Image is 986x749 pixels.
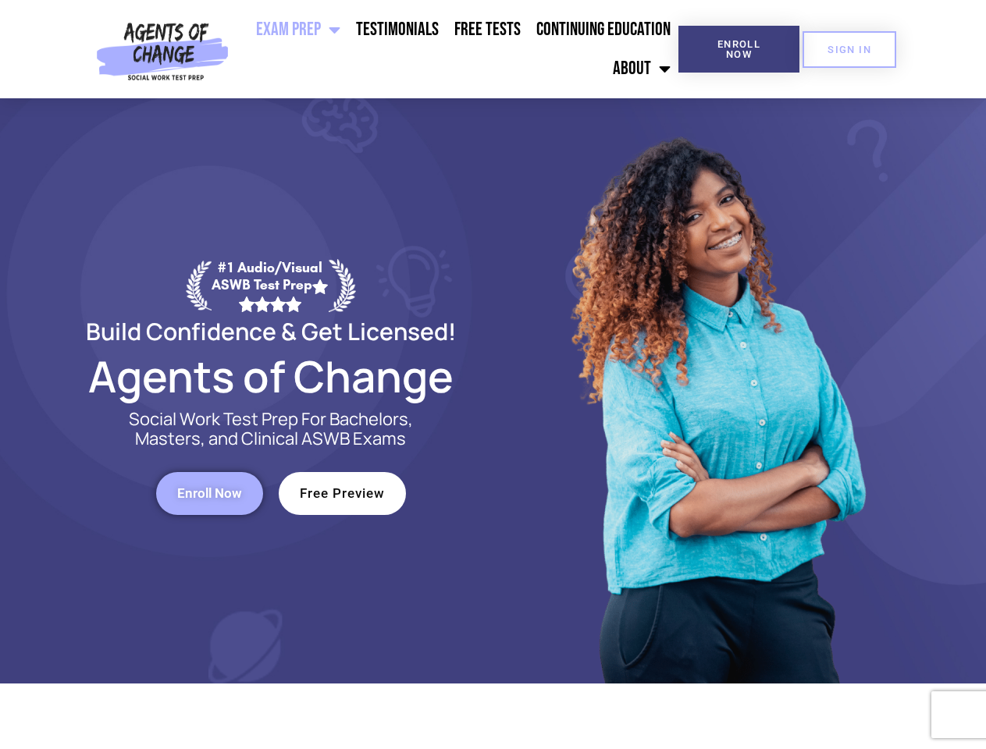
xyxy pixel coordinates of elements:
a: Free Tests [447,10,529,49]
a: SIGN IN [803,31,896,68]
a: Continuing Education [529,10,678,49]
a: Exam Prep [248,10,348,49]
span: Enroll Now [703,39,774,59]
a: Enroll Now [678,26,799,73]
h2: Build Confidence & Get Licensed! [48,320,493,343]
a: Free Preview [279,472,406,515]
span: Free Preview [300,487,385,500]
nav: Menu [235,10,678,88]
p: Social Work Test Prep For Bachelors, Masters, and Clinical ASWB Exams [111,410,431,449]
span: SIGN IN [828,44,871,55]
a: About [605,49,678,88]
a: Enroll Now [156,472,263,515]
div: #1 Audio/Visual ASWB Test Prep [212,259,329,311]
img: Website Image 1 (1) [560,98,872,683]
span: Enroll Now [177,487,242,500]
h2: Agents of Change [48,358,493,394]
a: Testimonials [348,10,447,49]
